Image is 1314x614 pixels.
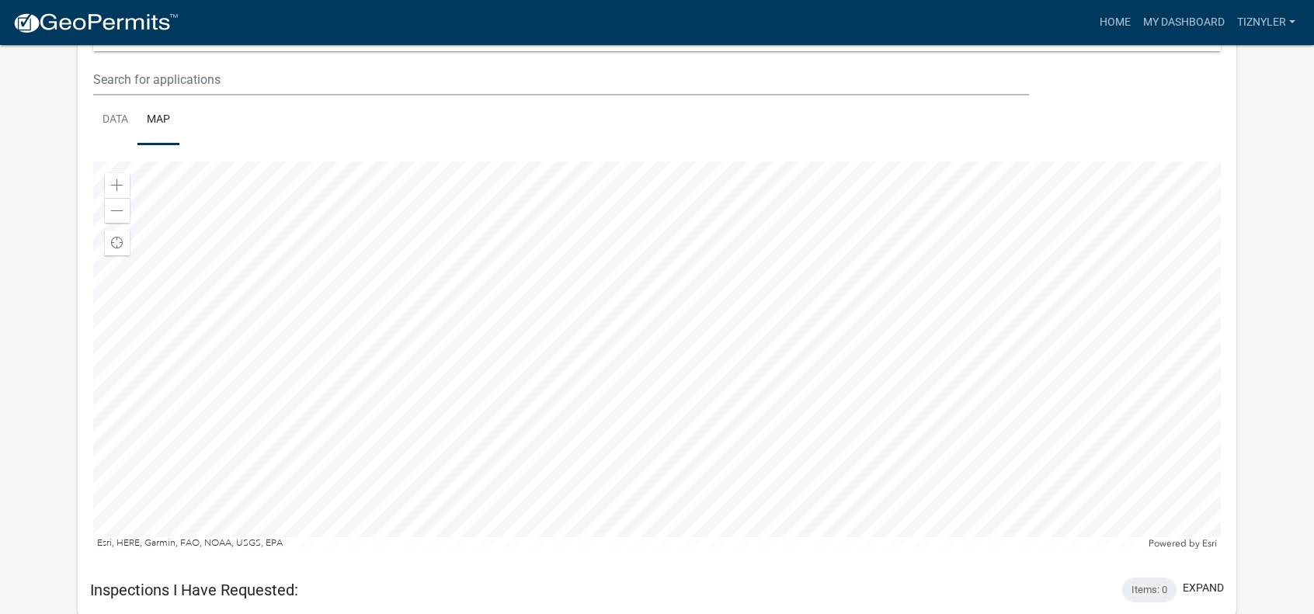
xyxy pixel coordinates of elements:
a: Data [93,95,137,145]
a: tiznyler [1231,8,1302,37]
div: Zoom in [105,173,130,198]
a: My Dashboard [1137,8,1231,37]
div: Find my location [105,231,130,255]
button: expand [1183,580,1224,596]
div: Items: 0 [1122,578,1177,602]
a: Home [1093,8,1137,37]
div: Zoom out [105,198,130,223]
div: Esri, HERE, Garmin, FAO, NOAA, USGS, EPA [93,537,1145,550]
h5: Inspections I Have Requested: [90,581,298,599]
div: Powered by [1145,537,1221,550]
a: Esri [1202,538,1217,549]
input: Search for applications [93,64,1030,95]
a: Map [137,95,179,145]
